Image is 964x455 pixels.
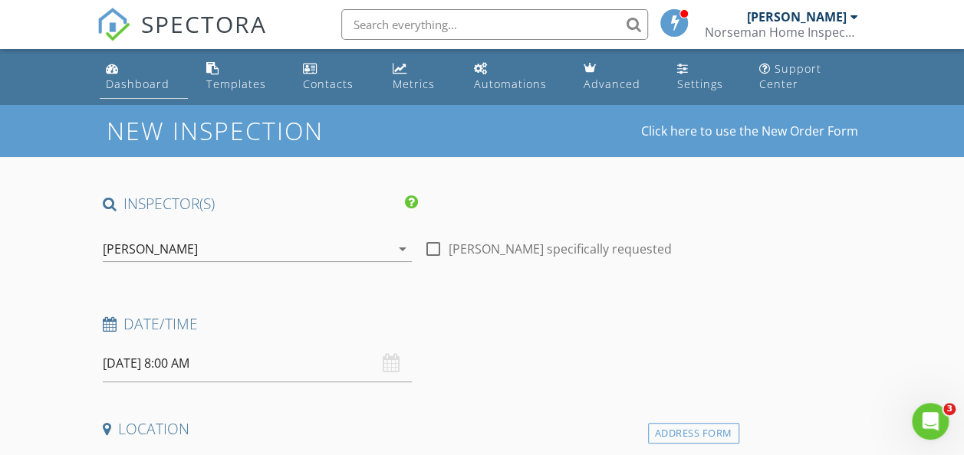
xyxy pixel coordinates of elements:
div: Advanced [584,77,640,91]
div: Address Form [648,423,739,444]
a: Automations (Basic) [468,55,565,99]
div: Templates [206,77,266,91]
a: Support Center [753,55,864,99]
div: Metrics [393,77,435,91]
i: arrow_drop_down [393,240,412,258]
span: 3 [943,403,956,415]
h4: Location [103,419,733,439]
a: SPECTORA [97,21,267,53]
input: Search everything... [341,9,648,40]
a: Settings [671,55,741,99]
a: Templates [200,55,285,99]
div: Norseman Home Inspections LLC [704,25,857,40]
a: Advanced [577,55,658,99]
a: Dashboard [100,55,188,99]
div: Settings [677,77,723,91]
div: [PERSON_NAME] [103,242,198,256]
label: [PERSON_NAME] specifically requested [449,241,672,257]
img: The Best Home Inspection Software - Spectora [97,8,130,41]
a: Metrics [387,55,456,99]
h4: Date/Time [103,314,733,334]
h1: New Inspection [107,117,446,144]
div: Automations [474,77,547,91]
div: Support Center [759,61,821,91]
iframe: Intercom live chat [912,403,949,440]
span: SPECTORA [141,8,267,40]
input: Select date [103,345,412,382]
h4: INSPECTOR(S) [103,194,418,214]
div: Contacts [303,77,354,91]
a: Contacts [297,55,374,99]
div: Dashboard [106,77,169,91]
a: Click here to use the New Order Form [641,125,858,137]
div: [PERSON_NAME] [746,9,846,25]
